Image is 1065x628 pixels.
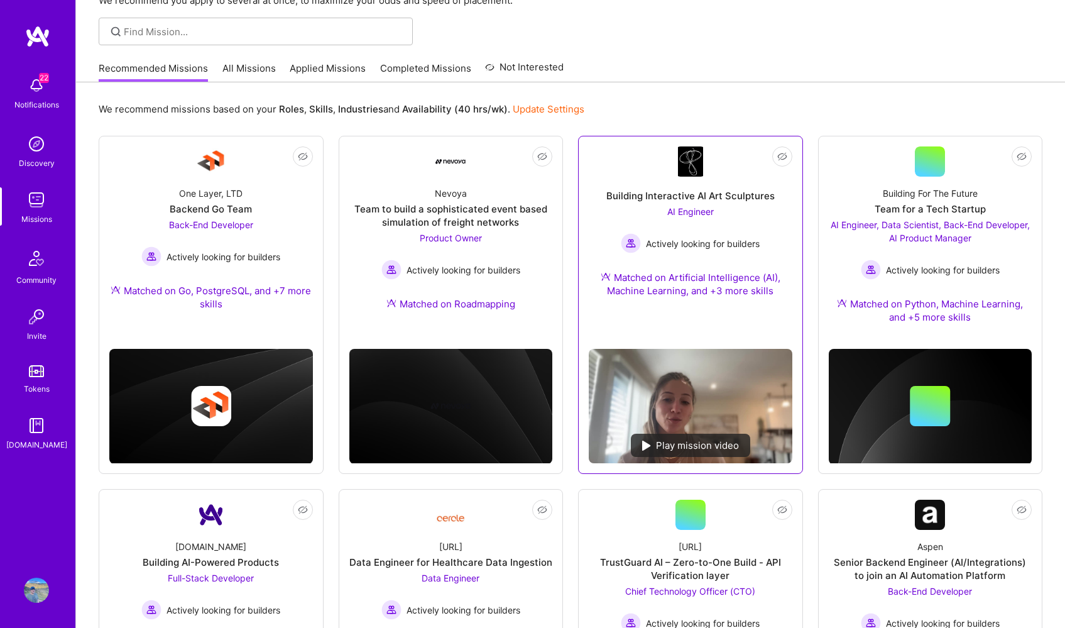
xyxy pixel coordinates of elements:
[109,349,313,464] img: cover
[829,556,1032,582] div: Senior Backend Engineer (AI/Integrations) to join an AI Automation Platform
[167,250,280,263] span: Actively looking for builders
[24,73,49,98] img: bell
[829,349,1032,464] img: cover
[27,329,46,343] div: Invite
[679,540,702,553] div: [URL]
[175,540,246,553] div: [DOMAIN_NAME]
[1017,505,1027,515] i: icon EyeClosed
[24,304,49,329] img: Invite
[381,260,401,280] img: Actively looking for builders
[29,365,44,377] img: tokens
[24,187,49,212] img: teamwork
[386,298,396,308] img: Ateam Purple Icon
[837,298,847,308] img: Ateam Purple Icon
[21,243,52,273] img: Community
[420,233,482,243] span: Product Owner
[109,25,123,39] i: icon SearchGrey
[435,159,466,164] img: Company Logo
[667,206,714,217] span: AI Engineer
[309,103,333,115] b: Skills
[21,578,52,603] a: User Avatar
[1017,151,1027,162] i: icon EyeClosed
[407,263,520,277] span: Actively looking for builders
[349,556,552,569] div: Data Engineer for Healthcare Data Ingestion
[631,434,750,457] div: Play mission video
[380,62,471,82] a: Completed Missions
[829,297,1032,324] div: Matched on Python, Machine Learning, and +5 more skills
[24,131,49,157] img: discovery
[886,263,1000,277] span: Actively looking for builders
[298,505,308,515] i: icon EyeClosed
[642,441,651,451] img: play
[349,202,553,229] div: Team to build a sophisticated event based simulation of freight networks
[537,505,547,515] i: icon EyeClosed
[777,151,787,162] i: icon EyeClosed
[191,386,231,426] img: Company logo
[606,189,775,202] div: Building Interactive AI Art Sculptures
[601,272,611,282] img: Ateam Purple Icon
[917,540,943,553] div: Aspen
[24,578,49,603] img: User Avatar
[831,219,1030,243] span: AI Engineer, Data Scientist, Back-End Developer, AI Product Manager
[439,540,462,553] div: [URL]
[589,556,792,582] div: TrustGuard AI – Zero-to-One Build - API Verification layer
[589,146,792,339] a: Company LogoBuilding Interactive AI Art SculpturesAI Engineer Actively looking for buildersActive...
[39,73,49,83] span: 22
[124,25,403,38] input: Find Mission...
[109,146,313,326] a: Company LogoOne Layer, LTDBackend Go TeamBack-End Developer Actively looking for buildersActively...
[179,187,243,200] div: One Layer, LTD
[25,25,50,48] img: logo
[141,246,161,267] img: Actively looking for builders
[537,151,547,162] i: icon EyeClosed
[167,603,280,617] span: Actively looking for builders
[888,586,972,597] span: Back-End Developer
[861,260,881,280] img: Actively looking for builders
[875,202,986,216] div: Team for a Tech Startup
[109,284,313,311] div: Matched on Go, PostgreSQL, and +7 more skills
[407,603,520,617] span: Actively looking for builders
[222,62,276,82] a: All Missions
[435,187,467,200] div: Nevoya
[829,146,1032,339] a: Building For The FutureTeam for a Tech StartupAI Engineer, Data Scientist, Back-End Developer, AI...
[99,102,584,116] p: We recommend missions based on your , , and .
[16,273,57,287] div: Community
[621,233,641,253] img: Actively looking for builders
[99,62,208,82] a: Recommended Missions
[6,438,67,451] div: [DOMAIN_NAME]
[430,386,471,426] img: Company logo
[169,219,253,230] span: Back-End Developer
[24,413,49,438] img: guide book
[279,103,304,115] b: Roles
[485,60,564,82] a: Not Interested
[143,556,279,569] div: Building AI-Powered Products
[349,349,553,464] img: cover
[381,600,401,620] img: Actively looking for builders
[777,505,787,515] i: icon EyeClosed
[678,146,703,177] img: Company Logo
[422,573,479,583] span: Data Engineer
[386,297,515,311] div: Matched on Roadmapping
[290,62,366,82] a: Applied Missions
[589,349,792,463] img: No Mission
[196,500,226,530] img: Company Logo
[21,212,52,226] div: Missions
[19,157,55,170] div: Discovery
[625,586,755,597] span: Chief Technology Officer (CTO)
[338,103,383,115] b: Industries
[14,98,59,111] div: Notifications
[168,573,254,583] span: Full-Stack Developer
[170,202,252,216] div: Backend Go Team
[111,285,121,295] img: Ateam Purple Icon
[915,500,945,530] img: Company Logo
[196,146,226,177] img: Company Logo
[883,187,978,200] div: Building For The Future
[24,382,50,395] div: Tokens
[646,237,760,250] span: Actively looking for builders
[435,505,466,526] img: Company Logo
[298,151,308,162] i: icon EyeClosed
[349,146,553,326] a: Company LogoNevoyaTeam to build a sophisticated event based simulation of freight networksProduct...
[513,103,584,115] a: Update Settings
[141,600,161,620] img: Actively looking for builders
[402,103,508,115] b: Availability (40 hrs/wk)
[589,271,792,297] div: Matched on Artificial Intelligence (AI), Machine Learning, and +3 more skills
